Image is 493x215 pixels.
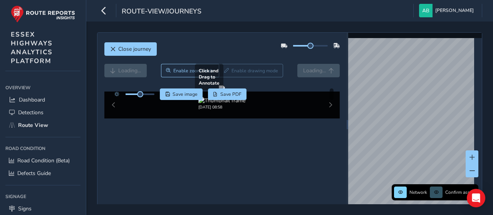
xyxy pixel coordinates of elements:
[467,189,485,207] div: Open Intercom Messenger
[220,91,241,97] span: Save PDF
[5,82,80,93] div: Overview
[5,119,80,132] a: Route View
[419,4,433,17] img: diamond-layout
[5,154,80,167] a: Road Condition (Beta)
[18,205,32,212] span: Signs
[17,157,70,164] span: Road Condition (Beta)
[198,97,245,104] img: Thumbnail frame
[208,88,247,100] button: PDF
[5,167,80,180] a: Defects Guide
[409,189,427,195] span: Network
[17,170,51,177] span: Defects Guide
[173,68,214,74] span: Enable zoom mode
[5,93,80,106] a: Dashboard
[104,42,157,56] button: Close journey
[445,189,476,195] span: Confirm assets
[173,91,198,97] span: Save image
[198,104,245,110] div: [DATE] 08:58
[160,88,203,100] button: Save
[19,96,45,103] span: Dashboard
[435,4,474,17] span: [PERSON_NAME]
[5,106,80,119] a: Detections
[122,7,201,17] span: route-view/journeys
[11,30,53,65] span: ESSEX HIGHWAYS ANALYTICS PLATFORM
[161,64,219,77] button: Zoom
[118,45,151,53] span: Close journey
[11,5,75,23] img: rr logo
[419,4,476,17] button: [PERSON_NAME]
[18,109,44,116] span: Detections
[5,202,80,215] a: Signs
[18,122,48,129] span: Route View
[5,191,80,202] div: Signage
[5,143,80,154] div: Road Condition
